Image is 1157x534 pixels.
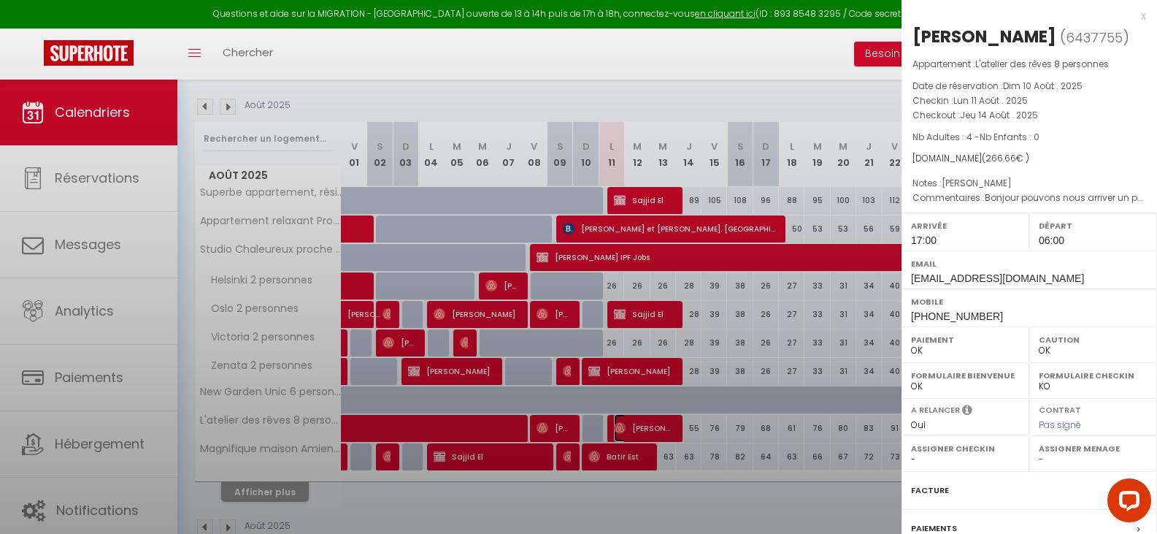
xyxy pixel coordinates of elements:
label: Mobile [911,294,1148,309]
span: [PHONE_NUMBER] [911,310,1003,322]
p: Appartement : [912,57,1146,72]
label: Paiement [911,332,1020,347]
label: Email [911,256,1148,271]
iframe: LiveChat chat widget [1096,473,1157,534]
span: Pas signé [1039,419,1081,431]
span: ( € ) [982,152,1029,164]
div: [PERSON_NAME] [912,25,1056,48]
span: L'atelier des rêves 8 personnes [975,58,1109,70]
p: Commentaires : [912,191,1146,205]
span: Lun 11 Août . 2025 [953,94,1028,107]
div: x [902,7,1146,25]
label: Départ [1039,218,1148,233]
span: ( ) [1060,27,1129,47]
span: Nb Adultes : 4 - [912,131,1039,143]
p: Checkin : [912,94,1146,108]
span: Jeu 14 Août . 2025 [960,109,1038,121]
span: 6437755 [1066,28,1123,47]
i: Sélectionner OUI si vous souhaiter envoyer les séquences de messages post-checkout [962,404,972,420]
label: Contrat [1039,404,1081,413]
label: Arrivée [911,218,1020,233]
label: Facture [911,483,949,498]
span: [PERSON_NAME] [942,177,1012,189]
span: 17:00 [911,234,937,246]
label: Formulaire Bienvenue [911,368,1020,383]
label: Formulaire Checkin [1039,368,1148,383]
span: 266.66 [985,152,1016,164]
label: A relancer [911,404,960,416]
p: Checkout : [912,108,1146,123]
label: Assigner Menage [1039,441,1148,456]
span: Nb Enfants : 0 [980,131,1039,143]
div: [DOMAIN_NAME] [912,152,1146,166]
label: Assigner Checkin [911,441,1020,456]
p: Notes : [912,176,1146,191]
span: [EMAIL_ADDRESS][DOMAIN_NAME] [911,272,1084,284]
p: Date de réservation : [912,79,1146,94]
span: 06:00 [1039,234,1064,246]
span: Dim 10 Août . 2025 [1003,80,1083,92]
label: Caution [1039,332,1148,347]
